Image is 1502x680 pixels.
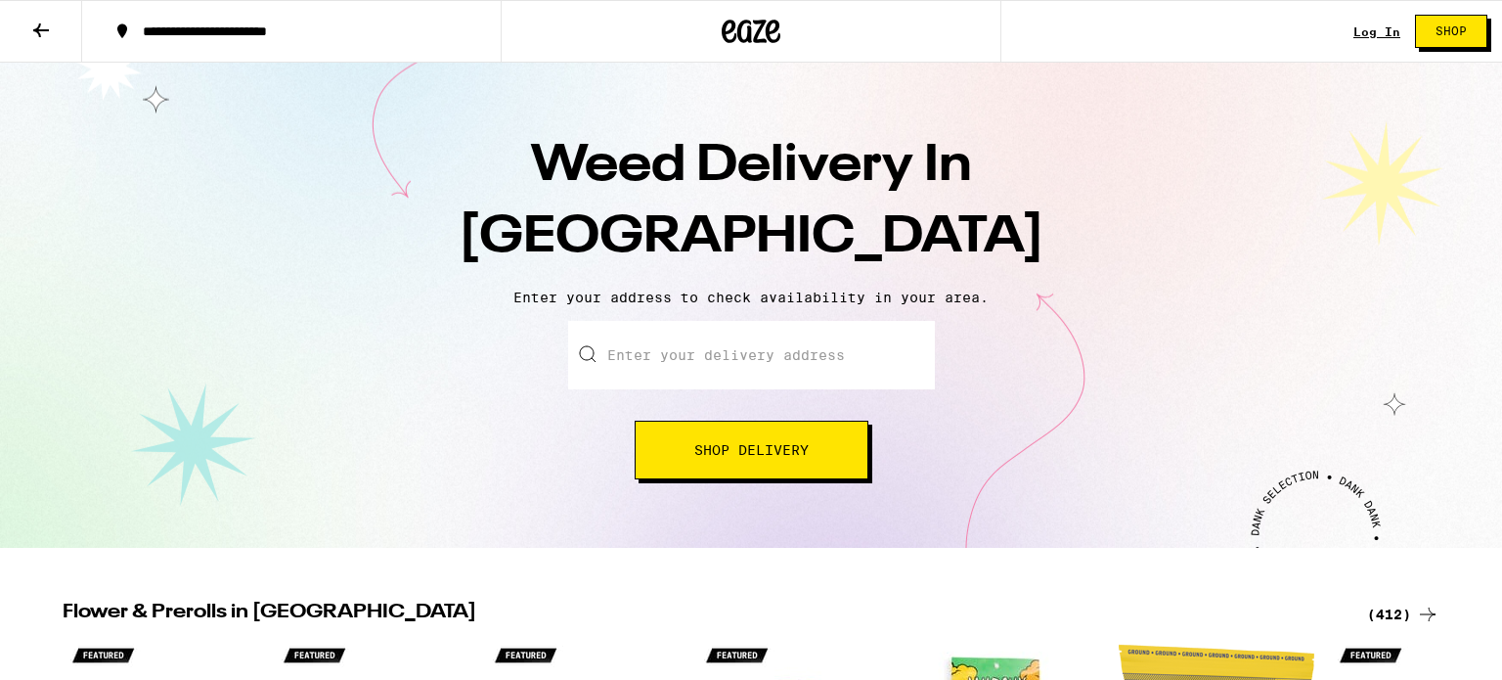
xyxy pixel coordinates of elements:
[63,603,1344,626] h2: Flower & Prerolls in [GEOGRAPHIC_DATA]
[694,443,809,457] span: Shop Delivery
[568,321,935,389] input: Enter your delivery address
[1415,15,1487,48] button: Shop
[20,290,1482,305] p: Enter your address to check availability in your area.
[459,212,1044,263] span: [GEOGRAPHIC_DATA]
[1367,603,1439,626] a: (412)
[409,131,1093,274] h1: Weed Delivery In
[1436,25,1467,37] span: Shop
[1353,25,1400,38] a: Log In
[1400,15,1502,48] a: Shop
[635,421,868,479] button: Shop Delivery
